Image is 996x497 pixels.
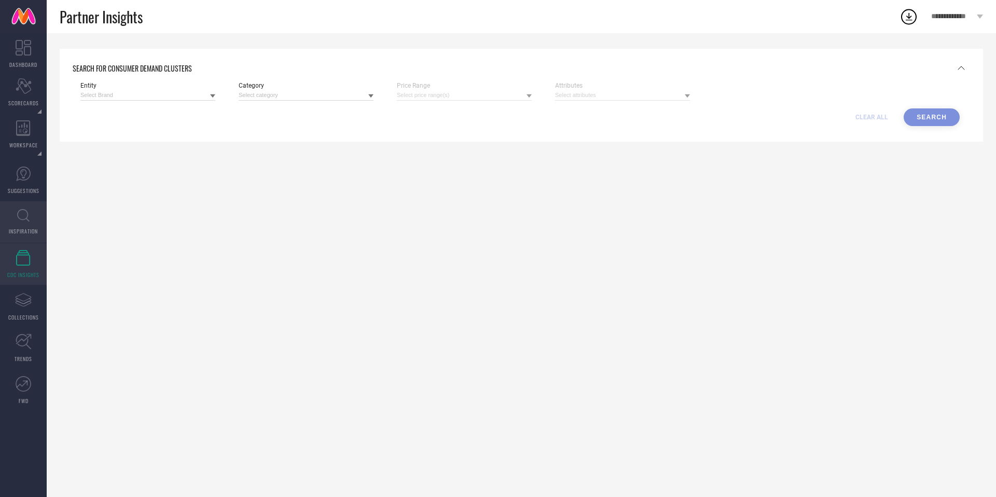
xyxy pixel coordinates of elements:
[73,63,192,74] span: SEARCH FOR CONSUMER DEMAND CLUSTERS
[239,82,374,89] span: Category
[855,114,888,121] span: CLEAR ALL
[7,271,39,279] span: CDC INSIGHTS
[9,227,38,235] span: INSPIRATION
[8,99,39,107] span: SCORECARDS
[19,397,29,405] span: FWD
[80,82,215,89] span: Entity
[397,82,532,89] span: Price Range
[8,313,39,321] span: COLLECTIONS
[80,90,215,101] input: Select Brand
[239,90,374,101] input: Select category
[15,355,32,363] span: TRENDS
[900,7,918,26] div: Open download list
[555,82,690,89] span: Attributes
[9,141,38,149] span: WORKSPACE
[9,61,37,68] span: DASHBOARD
[8,187,39,195] span: SUGGESTIONS
[60,6,143,27] span: Partner Insights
